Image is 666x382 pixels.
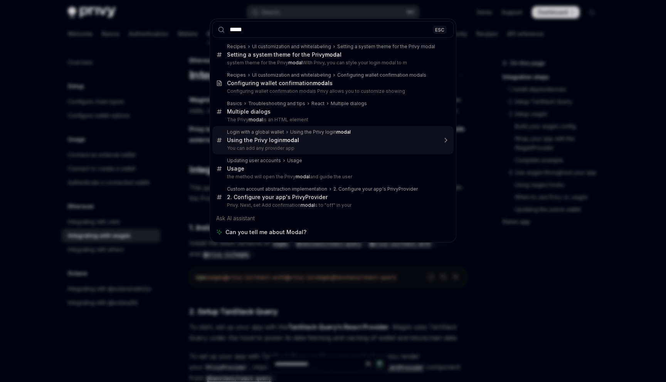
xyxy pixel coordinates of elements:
div: Configuring wallet confirmation s [227,80,333,87]
div: Setting a system theme for the Privy modal [337,44,435,50]
p: Privy. Next, set Add confirmation s to "off" in your [227,202,437,208]
div: Recipes [227,44,246,50]
div: Setting a system theme for the Privy [227,51,341,58]
div: 2. Configure your app's PrivyProvider [227,194,328,201]
span: Can you tell me about Modal? [225,228,306,236]
b: modal [301,202,315,208]
b: modal [283,137,299,143]
div: Configuring wallet confirmation modals [337,72,426,78]
p: Configuring wallet confirmation modals Privy allows you to customize showing [227,88,437,94]
b: modal [296,174,310,179]
div: Login with a global wallet [227,129,284,135]
div: 2. Configure your app's PrivyProvider [333,186,418,192]
b: modal [336,129,351,135]
div: Multiple dialogs [227,108,271,115]
div: Updating user accounts [227,157,281,164]
div: UI customization and whitelabeling [252,72,331,78]
div: Recipes [227,72,246,78]
div: Troubleshooting and tips [248,101,305,107]
b: modal [325,51,341,58]
div: Basics [227,101,242,107]
div: Usage [287,157,302,164]
div: Ask AI assistant [212,211,454,225]
div: React [311,101,325,107]
div: ESC [433,25,447,34]
div: Usage [227,165,244,172]
b: modal [313,80,330,86]
div: Custom account abstraction implementation [227,186,327,192]
div: Using the Privy login [227,137,299,144]
b: modal [288,60,303,65]
div: Using the Privy login [290,129,351,135]
p: The Privy is an HTML element [227,117,437,123]
p: You can add any provider app [227,145,437,151]
p: the method will open the Privy and guide the user [227,174,437,180]
p: system theme for the Privy With Privy, you can style your login modal to m [227,60,437,66]
b: modal [249,117,263,122]
div: UI customization and whitelabeling [252,44,331,50]
div: Multiple dialogs [331,101,367,107]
